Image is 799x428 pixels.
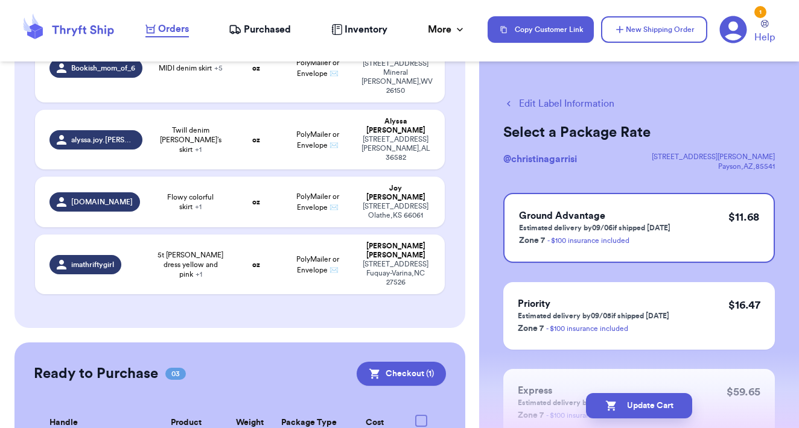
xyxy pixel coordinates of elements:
p: $ 11.68 [728,209,759,225]
span: [DOMAIN_NAME] [71,197,133,207]
h2: Select a Package Rate [503,123,775,142]
div: Alyssa [PERSON_NAME] [361,117,430,135]
p: $ 16.47 [728,297,760,313]
span: Inventory [345,22,387,37]
span: Orders [158,22,189,36]
span: + 1 [196,271,202,278]
button: Edit Label Information [503,96,614,111]
span: @ christinagarrisi [503,154,577,164]
div: [STREET_ADDRESS] Mineral [PERSON_NAME] , WV 26150 [361,59,430,95]
p: Estimated delivery by 09/05 if shipped [DATE] [518,311,669,321]
div: More [428,22,466,37]
span: PolyMailer or Envelope ✉️ [296,193,339,211]
a: Orders [145,22,189,37]
a: Purchased [229,22,291,37]
div: [STREET_ADDRESS] Olathe , KS 66061 [361,202,430,220]
p: Estimated delivery by 09/06 if shipped [DATE] [519,223,670,233]
span: Twill denim [PERSON_NAME]’s skirt [157,125,224,154]
a: - $100 insurance included [546,325,628,332]
span: imathriftygirl [71,260,114,269]
span: Flowy colorful skirt [157,192,224,212]
span: Purchased [244,22,291,37]
div: [STREET_ADDRESS][PERSON_NAME] [652,152,775,162]
strong: oz [252,136,260,143]
span: PolyMailer or Envelope ✉️ [296,256,339,274]
span: alyssa.joy.[PERSON_NAME] [71,135,135,145]
div: [PERSON_NAME] [PERSON_NAME] [361,242,430,260]
span: MIDI denim skirt [159,63,223,73]
button: Copy Customer Link [488,16,594,43]
span: 03 [165,368,186,380]
div: 1 [754,6,766,18]
span: Ground Advantage [519,211,605,221]
div: [STREET_ADDRESS] Fuquay-Varina , NC 27526 [361,260,430,287]
div: Joy [PERSON_NAME] [361,184,430,202]
span: + 1 [195,203,202,210]
button: Checkout (1) [357,362,446,386]
span: 5t [PERSON_NAME] dress yellow and pink [157,250,224,279]
a: - $100 insurance included [547,237,629,244]
span: PolyMailer or Envelope ✉️ [296,131,339,149]
strong: oz [252,261,260,268]
button: Update Cart [586,393,692,418]
span: Bookish_mom_of_6 [71,63,135,73]
div: Payson , AZ , 85541 [652,162,775,171]
a: Inventory [331,22,387,37]
span: Zone 7 [518,324,544,333]
strong: oz [252,198,260,206]
a: Help [754,20,775,45]
span: Priority [518,299,550,309]
span: Help [754,30,775,45]
h2: Ready to Purchase [34,364,158,383]
strong: oz [252,65,260,72]
span: Zone 7 [519,236,545,245]
button: New Shipping Order [601,16,707,43]
span: + 5 [214,65,223,72]
a: 1 [719,16,747,43]
div: [STREET_ADDRESS] [PERSON_NAME] , AL 36582 [361,135,430,162]
span: + 1 [195,146,202,153]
